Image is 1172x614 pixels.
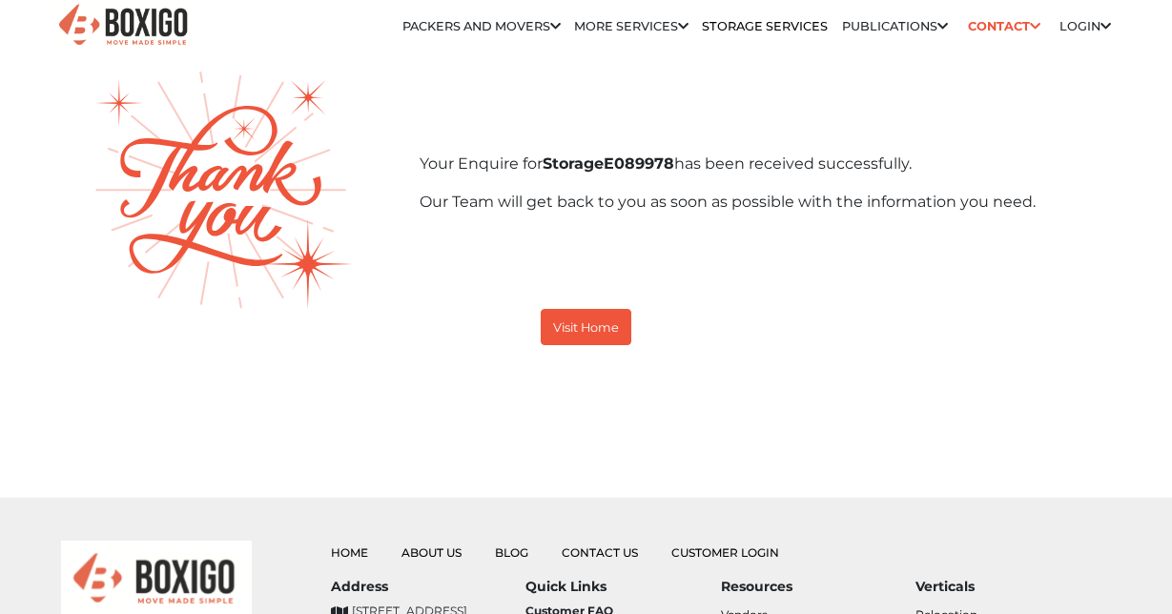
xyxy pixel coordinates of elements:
[574,19,689,33] a: More services
[331,545,368,560] a: Home
[1059,19,1111,33] a: Login
[402,19,561,33] a: Packers and Movers
[553,320,619,335] small: Visit Home
[331,579,526,595] h6: Address
[702,19,828,33] a: Storage Services
[543,154,604,173] span: Storage
[401,545,462,560] a: About Us
[541,309,631,345] button: Visit Home
[95,72,353,309] img: thank-you
[420,191,1116,214] p: Our Team will get back to you as soon as possible with the information you need.
[420,153,1116,175] p: Your Enquire for has been received successfully.
[562,545,638,560] a: Contact Us
[915,579,1111,595] h6: Verticals
[61,541,252,614] img: boxigo_logo_small
[525,579,721,595] h6: Quick Links
[961,11,1046,41] a: Contact
[495,545,528,560] a: Blog
[543,154,674,173] b: E089978
[842,19,948,33] a: Publications
[671,545,779,560] a: Customer Login
[721,579,916,595] h6: Resources
[56,2,190,49] img: Boxigo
